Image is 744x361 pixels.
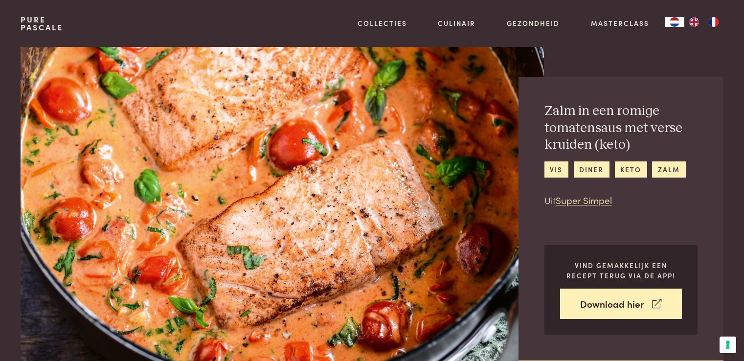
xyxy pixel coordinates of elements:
a: Super Simpel [556,193,612,206]
a: Culinair [438,18,475,28]
a: FR [704,17,723,27]
a: EN [684,17,704,27]
a: zalm [652,161,685,178]
a: vis [544,161,568,178]
p: Vind gemakkelijk een recept terug via de app! [560,260,682,280]
a: Gezondheid [507,18,560,28]
a: NL [665,17,684,27]
img: Zalm in een romige tomatensaus met verse kruiden (keto) [21,47,543,361]
ul: Language list [684,17,723,27]
div: Language [665,17,684,27]
a: keto [615,161,647,178]
h2: Zalm in een romige tomatensaus met verse kruiden (keto) [544,103,698,154]
a: Collecties [358,18,407,28]
p: Uit [544,193,698,207]
a: diner [574,161,609,178]
button: Uw voorkeuren voor toestemming voor trackingtechnologieën [720,337,736,353]
aside: Language selected: Nederlands [665,17,723,27]
a: PurePascale [21,16,63,31]
a: Download hier [560,289,682,319]
a: Masterclass [591,18,649,28]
